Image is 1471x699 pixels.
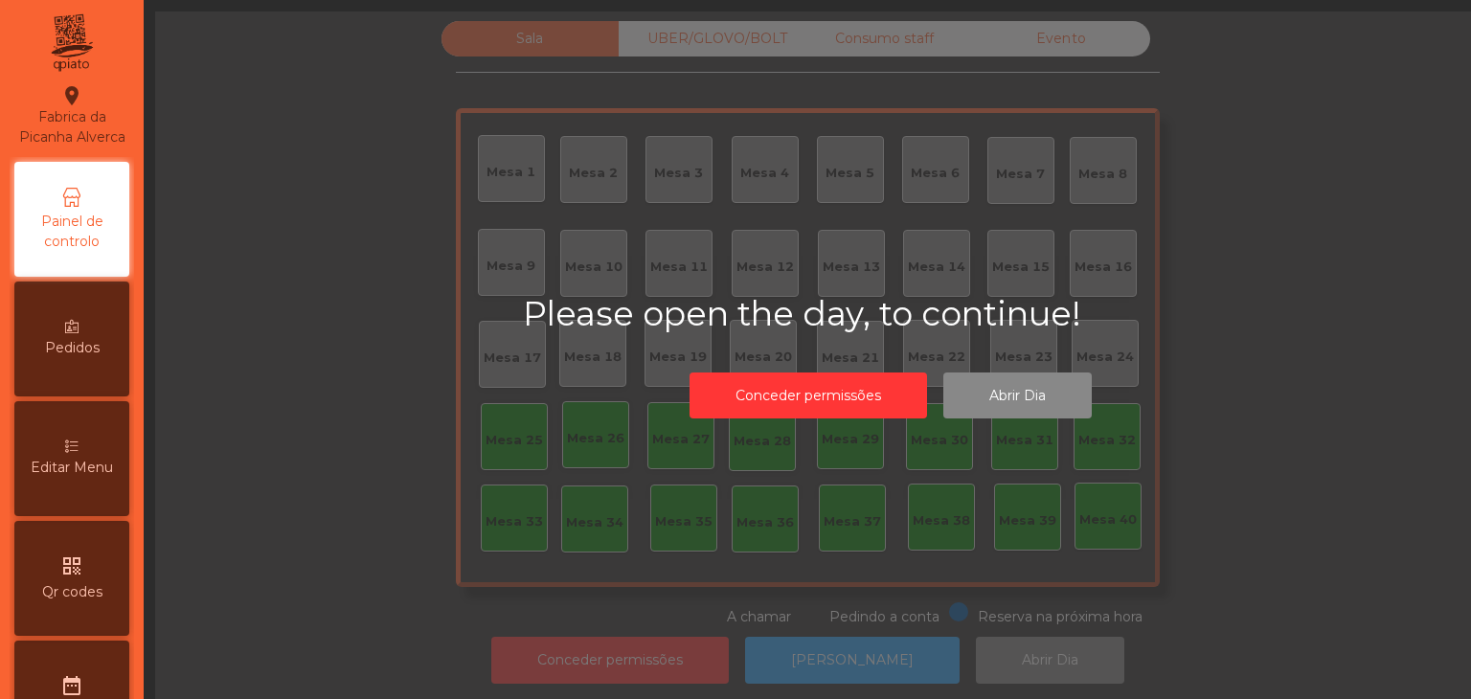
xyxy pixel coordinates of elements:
button: Conceder permissões [690,372,927,419]
span: Editar Menu [31,458,113,478]
button: Abrir Dia [943,372,1092,419]
span: Painel de controlo [19,212,124,252]
i: qr_code [60,554,83,577]
img: qpiato [48,10,95,77]
i: date_range [60,674,83,697]
span: Qr codes [42,582,102,602]
i: location_on [60,84,83,107]
h2: Please open the day, to continue! [523,294,1258,334]
span: Pedidos [45,338,100,358]
div: Fabrica da Picanha Alverca [15,84,128,147]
